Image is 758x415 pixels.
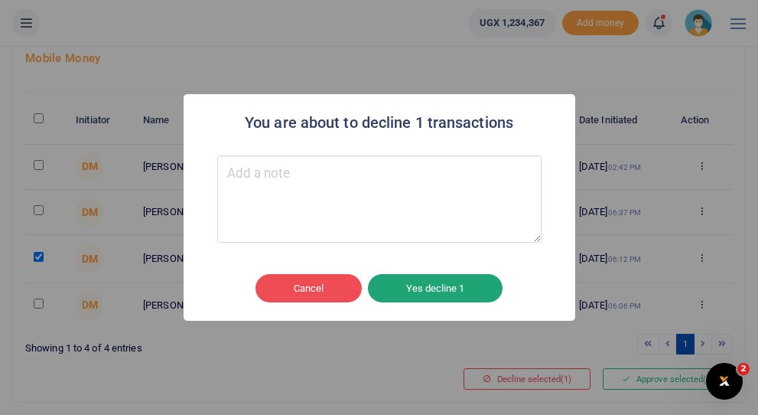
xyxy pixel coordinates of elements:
button: Cancel [255,274,362,303]
button: Yes decline 1 [368,274,503,303]
span: 2 [737,363,750,375]
h2: You are about to decline 1 transactions [245,109,513,136]
textarea: Type your message here [217,155,542,243]
iframe: Intercom live chat [706,363,743,400]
